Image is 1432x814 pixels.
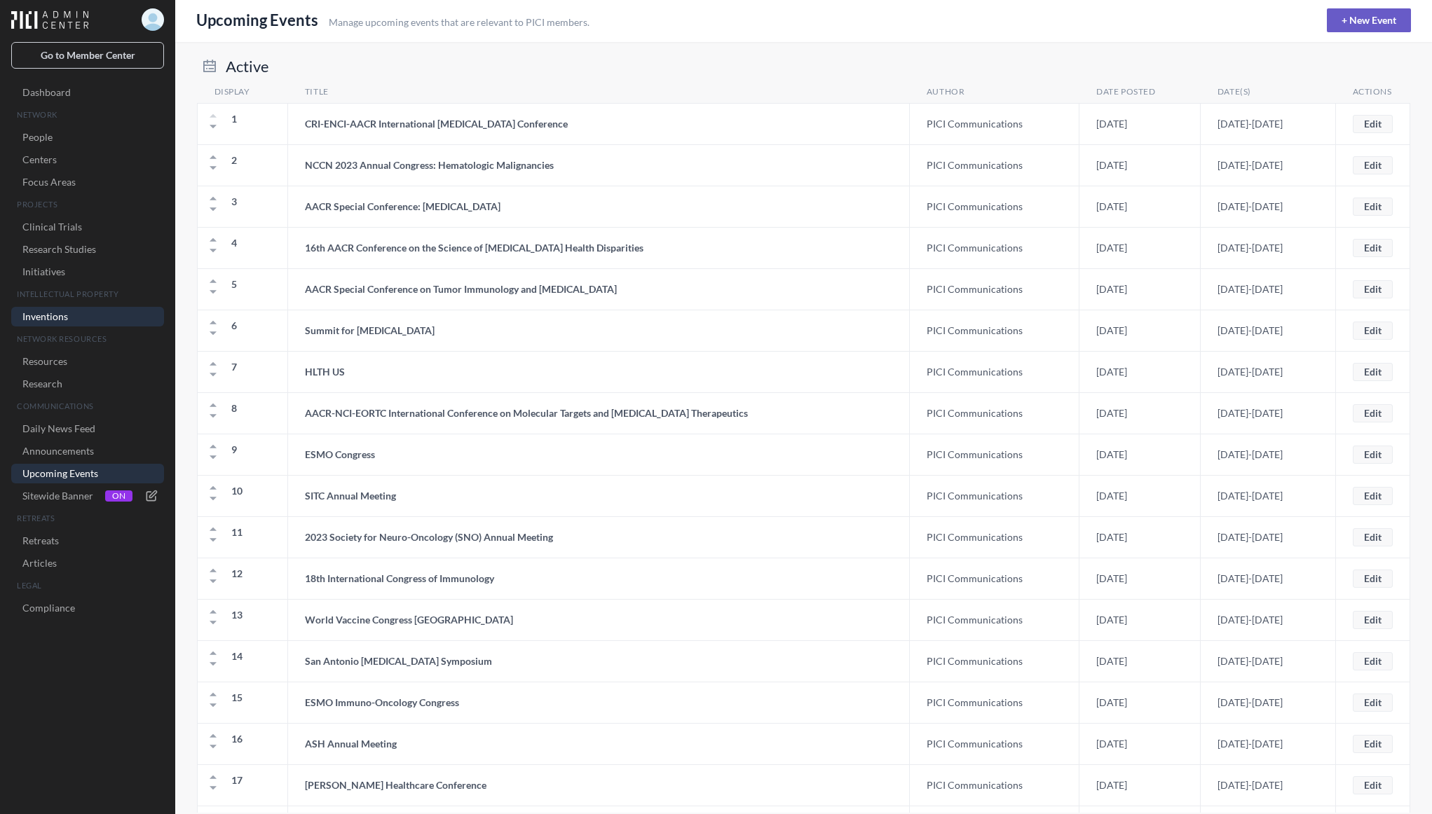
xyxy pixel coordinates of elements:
p: 12 [231,567,243,581]
td: [DATE] [1079,724,1201,765]
span: ON [105,490,132,502]
td: [DATE] [1079,186,1201,228]
span: INTELLECTUAL PROPERTY [17,289,161,300]
td: [DATE] [1079,476,1201,517]
a: PICI Communications [927,572,1023,584]
p: 7 [231,360,237,374]
td: [PERSON_NAME] Healthcare Conference [288,765,910,806]
td: [DATE] [1079,682,1201,724]
span: NETWORK RESOURCES [17,333,161,345]
td: [DATE] [1079,434,1201,476]
td: [DATE] [1079,269,1201,310]
a: HLTH US [305,366,345,378]
a: PICI Communications [927,490,1023,502]
p: 13 [231,608,243,622]
a: PICI Communications [927,366,1023,378]
th: Date(s) [1201,78,1336,104]
a: World Vaccine Congress [GEOGRAPHIC_DATA] [305,614,513,626]
button: LEGAL [11,576,164,595]
p: 17 [231,773,243,787]
th: Actions [1336,78,1410,104]
p: 4 [231,236,237,250]
p: 11 [231,525,243,539]
a: Research [11,374,164,394]
button: Edit [1353,198,1393,216]
button: Edit [1353,528,1393,546]
a: Articles [11,553,164,573]
a: Resources [11,352,164,371]
button: Edit [1353,611,1393,629]
p: Manage upcoming events that are relevant to PICI members. [329,15,589,29]
td: [DATE]-[DATE] [1201,145,1336,186]
h2: Active [202,56,1411,77]
td: [DATE] [1079,228,1201,269]
p: 8 [231,401,237,415]
td: [DATE]-[DATE] [1201,517,1336,558]
button: Edit [1353,404,1393,422]
td: [DATE]-[DATE] [1201,269,1336,310]
th: Title [288,78,910,104]
h1: Upcoming Events [196,10,329,31]
span: RETREATS [17,513,161,524]
td: [DATE]-[DATE] [1201,476,1336,517]
td: [DATE]-[DATE] [1201,186,1336,228]
a: Clinical Trials [11,217,164,237]
a: SITC Annual Meeting [305,490,396,502]
a: Upcoming Events [11,464,164,483]
td: [DATE]-[DATE] [1201,641,1336,682]
a: Summit for [MEDICAL_DATA] [305,324,435,336]
a: PICI Communications [927,738,1023,750]
a: Inventions [11,307,164,326]
a: PICI Communications [927,779,1023,791]
td: [DATE]-[DATE] [1201,310,1336,352]
a: PICI Communications [927,655,1023,667]
td: [DATE]-[DATE] [1201,765,1336,806]
a: 16th AACR Conference on the Science of [MEDICAL_DATA] Health Disparities [305,242,643,254]
button: Sitewide BannerON [11,486,164,506]
p: 14 [231,649,243,663]
p: 6 [231,319,237,333]
a: AACR Special Conference on Tumor Immunology and [MEDICAL_DATA] [305,283,617,295]
button: INTELLECTUAL PROPERTY [11,284,164,304]
a: Compliance [11,598,164,618]
a: AACR Special Conference: [MEDICAL_DATA] [305,200,500,212]
a: Focus Areas [11,172,164,192]
p: 15 [231,691,243,705]
button: Edit [1353,652,1393,670]
a: PICI Communications [927,118,1023,130]
button: Edit [1353,156,1393,174]
a: PICI Communications [927,531,1023,543]
button: Edit [1353,322,1393,340]
a: PICI Communications [927,242,1023,254]
button: Edit [1353,735,1393,753]
a: + New Event [1327,8,1411,32]
button: NETWORK [11,105,164,125]
span: LEGAL [17,580,161,591]
th: Author [910,78,1079,104]
a: Announcements [11,441,164,461]
td: [DATE] [1079,517,1201,558]
td: [DATE]-[DATE] [1201,724,1336,765]
img: Workflow [11,11,89,29]
td: [DATE] [1079,145,1201,186]
a: ESMO Immuno-Oncology Congress [305,696,459,708]
a: Retreats [11,531,164,551]
a: Go to Member Center [11,42,164,69]
a: PICI Communications [927,448,1023,460]
td: [DATE] [1079,393,1201,434]
td: [DATE] [1079,352,1201,393]
p: 2 [231,153,237,167]
td: [DATE]-[DATE] [1201,600,1336,641]
button: COMMUNICATIONS [11,396,164,416]
span: PROJECTS [17,199,161,210]
p: 1 [231,112,237,126]
a: AACR-NCI-EORTC International Conference on Molecular Targets and [MEDICAL_DATA] Therapeutics [305,407,748,419]
td: [DATE] [1079,641,1201,682]
button: Edit [1353,487,1393,505]
td: [DATE] [1079,104,1201,145]
th: Date posted [1079,78,1201,104]
a: 18th International Congress of Immunology [305,572,494,584]
a: CRI-ENCI-AACR International [MEDICAL_DATA] Conference [305,118,568,130]
a: PICI Communications [927,614,1023,626]
a: Centers [11,150,164,170]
